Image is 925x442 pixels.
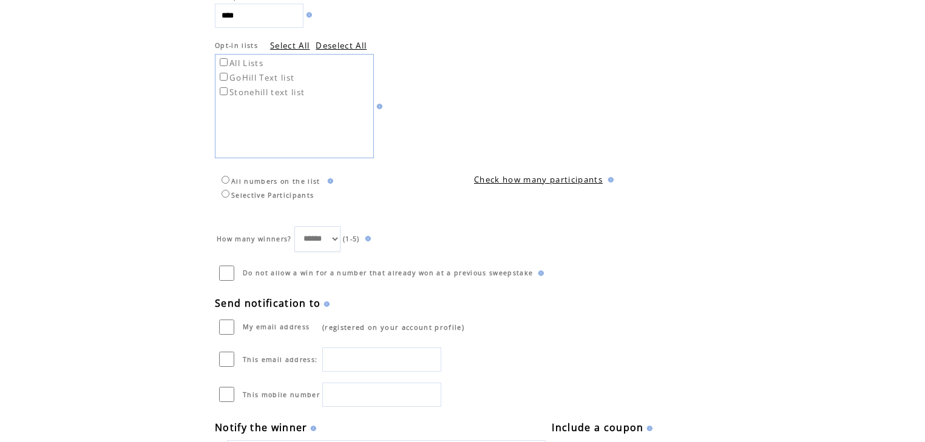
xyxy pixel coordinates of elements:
[215,421,308,434] span: Notify the winner
[316,40,367,51] a: Deselect All
[243,390,320,399] span: This mobile number
[217,72,294,83] label: GoHill Text list
[474,174,603,185] a: Check how many participants
[217,58,263,69] label: All Lists
[243,323,310,331] span: My email address
[220,73,228,81] input: GoHill Text list
[217,235,292,243] span: How many winners?
[219,177,320,186] label: All numbers on the list
[215,41,258,50] span: Opt-in lists
[343,235,360,243] span: (1-5)
[605,177,614,182] img: help.gif
[220,58,228,66] input: All Lists
[552,421,643,434] span: Include a coupon
[215,296,321,310] span: Send notification to
[217,87,305,98] label: Stonehill text list
[303,12,312,18] img: help.gif
[243,269,533,277] span: Do not allow a win for a number that already won at a previous sweepstake
[243,355,317,364] span: This email address:
[321,301,330,307] img: help.gif
[362,236,371,241] img: help.gif
[270,40,310,51] a: Select All
[222,176,229,184] input: All numbers on the list
[374,104,382,109] img: help.gif
[325,178,333,184] img: help.gif
[322,323,464,332] span: (registered on your account profile)
[219,191,314,199] label: Selective Participants
[308,426,316,431] img: help.gif
[222,190,229,198] input: Selective Participants
[644,426,652,431] img: help.gif
[220,87,228,95] input: Stonehill text list
[535,270,544,276] img: help.gif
